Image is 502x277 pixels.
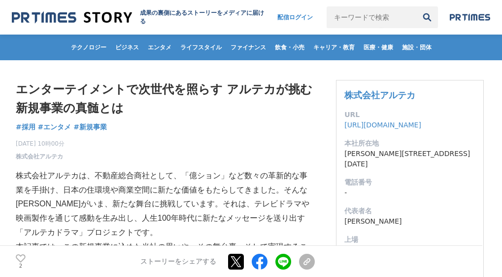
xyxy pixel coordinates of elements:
[268,6,323,28] a: 配信ログイン
[309,43,359,51] span: キャリア・教育
[344,177,475,188] dt: 電話番号
[360,43,397,51] span: 医療・健康
[344,149,475,169] dd: [PERSON_NAME][STREET_ADDRESS][DATE]
[67,43,110,51] span: テクノロジー
[344,138,475,149] dt: 本社所在地
[344,245,475,255] dd: 未上場
[111,43,143,51] span: ビジネス
[344,188,475,198] dd: -
[16,122,35,132] a: #採用
[73,122,107,132] a: #新規事業
[38,122,71,132] a: #エンタメ
[38,122,71,131] span: #エンタメ
[344,235,475,245] dt: 上場
[271,43,308,51] span: 飲食・小売
[12,11,132,24] img: 成果の裏側にあるストーリーをメディアに届ける
[344,90,415,100] a: 株式会社アルテカ
[12,9,268,26] a: 成果の裏側にあるストーリーをメディアに届ける 成果の裏側にあるストーリーをメディアに届ける
[176,35,226,60] a: ライフスタイル
[16,80,315,118] h1: エンターテイメントで次世代を照らす アルテカが挑む新規事業の真髄とは
[176,43,226,51] span: ライフスタイル
[227,35,270,60] a: ファイナンス
[140,257,216,266] p: ストーリーをシェアする
[360,35,397,60] a: 医療・健康
[398,35,435,60] a: 施設・団体
[344,110,475,120] dt: URL
[450,13,490,21] img: prtimes
[344,206,475,216] dt: 代表者名
[73,122,107,131] span: #新規事業
[327,6,416,28] input: キーワードで検索
[16,122,35,131] span: #採用
[16,240,315,269] p: 本記事では、この新規事業に込めた当社の思いや、その舞台裏、そして実現することで拡がる可能性について詳しく紹介します。
[144,35,175,60] a: エンタメ
[16,169,315,240] p: 株式会社アルテカは、不動産総合商社として、「億ション」など数々の革新的な事業を手掛け、日本の住環境や商業空間に新たな価値をもたらしてきました。そんな[PERSON_NAME]がいま、新たな舞台に...
[111,35,143,60] a: ビジネス
[144,43,175,51] span: エンタメ
[16,139,65,148] span: [DATE] 10時00分
[344,216,475,227] dd: [PERSON_NAME]
[140,9,268,26] h2: 成果の裏側にあるストーリーをメディアに届ける
[344,121,421,129] a: [URL][DOMAIN_NAME]
[416,6,438,28] button: 検索
[67,35,110,60] a: テクノロジー
[227,43,270,51] span: ファイナンス
[16,264,26,269] p: 2
[398,43,435,51] span: 施設・団体
[309,35,359,60] a: キャリア・教育
[16,152,63,161] a: 株式会社アルテカ
[271,35,308,60] a: 飲食・小売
